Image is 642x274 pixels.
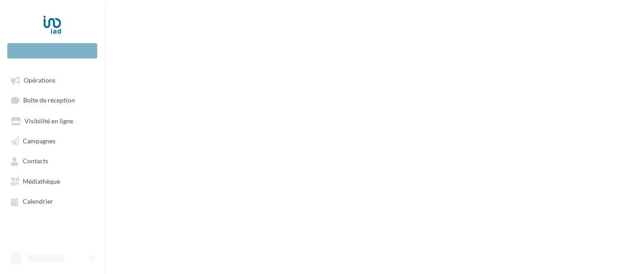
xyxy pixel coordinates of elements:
div: Nouvelle campagne [7,43,97,59]
span: Médiathèque [23,177,60,185]
span: Campagnes [23,137,55,145]
a: Campagnes [5,132,99,149]
a: Boîte de réception [5,92,99,108]
a: Médiathèque [5,173,99,189]
span: Calendrier [23,198,53,205]
span: Visibilité en ligne [25,117,73,125]
a: Opérations [5,72,99,88]
a: Contacts [5,152,99,169]
span: Boîte de réception [23,97,75,104]
a: Visibilité en ligne [5,113,99,129]
span: Opérations [24,76,55,84]
span: Contacts [23,157,48,165]
a: Calendrier [5,193,99,209]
